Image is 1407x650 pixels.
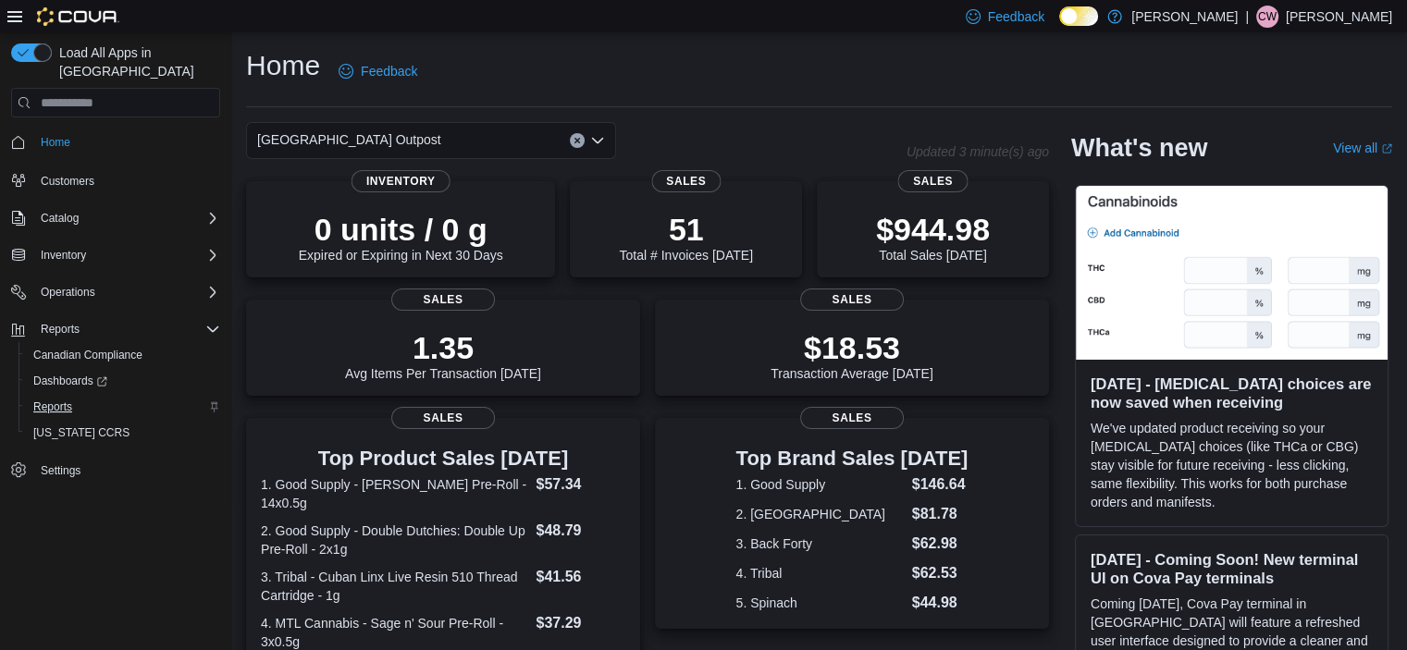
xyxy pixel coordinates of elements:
button: Settings [4,457,228,484]
a: View allExternal link [1333,141,1392,155]
span: Operations [41,285,95,300]
span: Sales [651,170,721,192]
dd: $62.98 [912,533,969,555]
button: Catalog [4,205,228,231]
span: Settings [41,463,80,478]
a: Reports [26,396,80,418]
span: Reports [41,322,80,337]
p: 51 [619,211,752,248]
dt: 4. Tribal [736,564,905,583]
span: Sales [391,407,495,429]
button: [US_STATE] CCRS [19,420,228,446]
dd: $57.34 [536,473,624,496]
div: Total Sales [DATE] [876,211,990,263]
dd: $44.98 [912,592,969,614]
p: [PERSON_NAME] [1286,6,1392,28]
button: Reports [19,394,228,420]
span: [GEOGRAPHIC_DATA] Outpost [257,129,441,151]
button: Open list of options [590,133,605,148]
span: Reports [26,396,220,418]
dt: 5. Spinach [736,594,905,612]
h3: Top Product Sales [DATE] [261,448,625,470]
nav: Complex example [11,121,220,532]
h3: Top Brand Sales [DATE] [736,448,969,470]
a: Home [33,131,78,153]
span: Inventory [41,248,86,263]
a: Dashboards [26,370,115,392]
span: Sales [898,170,968,192]
dt: 2. [GEOGRAPHIC_DATA] [736,505,905,523]
div: Transaction Average [DATE] [771,329,933,381]
button: Operations [33,281,103,303]
dt: 1. Good Supply [736,475,905,494]
svg: External link [1381,143,1392,154]
span: Sales [800,288,904,311]
button: Catalog [33,207,86,229]
span: Feedback [361,62,417,80]
button: Inventory [4,242,228,268]
span: Canadian Compliance [33,348,142,362]
dd: $62.53 [912,562,969,584]
span: Canadian Compliance [26,344,220,366]
span: Settings [33,459,220,482]
dd: $81.78 [912,503,969,525]
img: Cova [37,7,119,26]
a: Canadian Compliance [26,344,150,366]
span: Dashboards [33,374,107,388]
span: Dark Mode [1059,26,1060,27]
span: Customers [41,174,94,189]
span: Sales [391,288,495,311]
dt: 2. Good Supply - Double Dutchies: Double Up Pre-Roll - 2x1g [261,521,528,558]
span: Home [41,135,70,150]
p: Updated 3 minute(s) ago [907,144,1049,159]
button: Reports [33,318,87,340]
input: Dark Mode [1059,6,1098,26]
button: Operations [4,279,228,305]
span: Home [33,130,220,153]
p: | [1245,6,1249,28]
button: Clear input [570,133,585,148]
span: Dashboards [26,370,220,392]
dd: $146.64 [912,473,969,496]
dd: $41.56 [536,566,624,588]
div: Expired or Expiring in Next 30 Days [299,211,503,263]
span: [US_STATE] CCRS [33,425,130,440]
p: We've updated product receiving so your [MEDICAL_DATA] choices (like THCa or CBG) stay visible fo... [1091,419,1373,511]
span: Catalog [41,211,79,226]
button: Inventory [33,244,93,266]
h2: What's new [1071,133,1207,163]
div: Cameron Wexler [1256,6,1278,28]
div: Total # Invoices [DATE] [619,211,752,263]
h1: Home [246,47,320,84]
span: Load All Apps in [GEOGRAPHIC_DATA] [52,43,220,80]
dt: 3. Tribal - Cuban Linx Live Resin 510 Thread Cartridge - 1g [261,568,528,605]
span: Washington CCRS [26,422,220,444]
p: 1.35 [345,329,541,366]
span: Reports [33,399,72,414]
a: Customers [33,170,102,192]
span: Inventory [33,244,220,266]
dd: $48.79 [536,520,624,542]
button: Home [4,129,228,155]
span: CW [1258,6,1277,28]
p: 0 units / 0 g [299,211,503,248]
span: Inventory [352,170,450,192]
button: Reports [4,316,228,342]
h3: [DATE] - [MEDICAL_DATA] choices are now saved when receiving [1091,374,1373,411]
dt: 1. Good Supply - [PERSON_NAME] Pre-Roll - 14x0.5g [261,475,528,512]
a: Dashboards [19,368,228,394]
p: [PERSON_NAME] [1131,6,1238,28]
a: [US_STATE] CCRS [26,422,137,444]
span: Catalog [33,207,220,229]
button: Customers [4,166,228,193]
a: Feedback [331,53,425,90]
span: Customers [33,168,220,191]
span: Sales [800,407,904,429]
dt: 3. Back Forty [736,534,905,553]
div: Avg Items Per Transaction [DATE] [345,329,541,381]
button: Canadian Compliance [19,342,228,368]
p: $18.53 [771,329,933,366]
span: Feedback [988,7,1044,26]
dd: $37.29 [536,612,624,634]
p: $944.98 [876,211,990,248]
